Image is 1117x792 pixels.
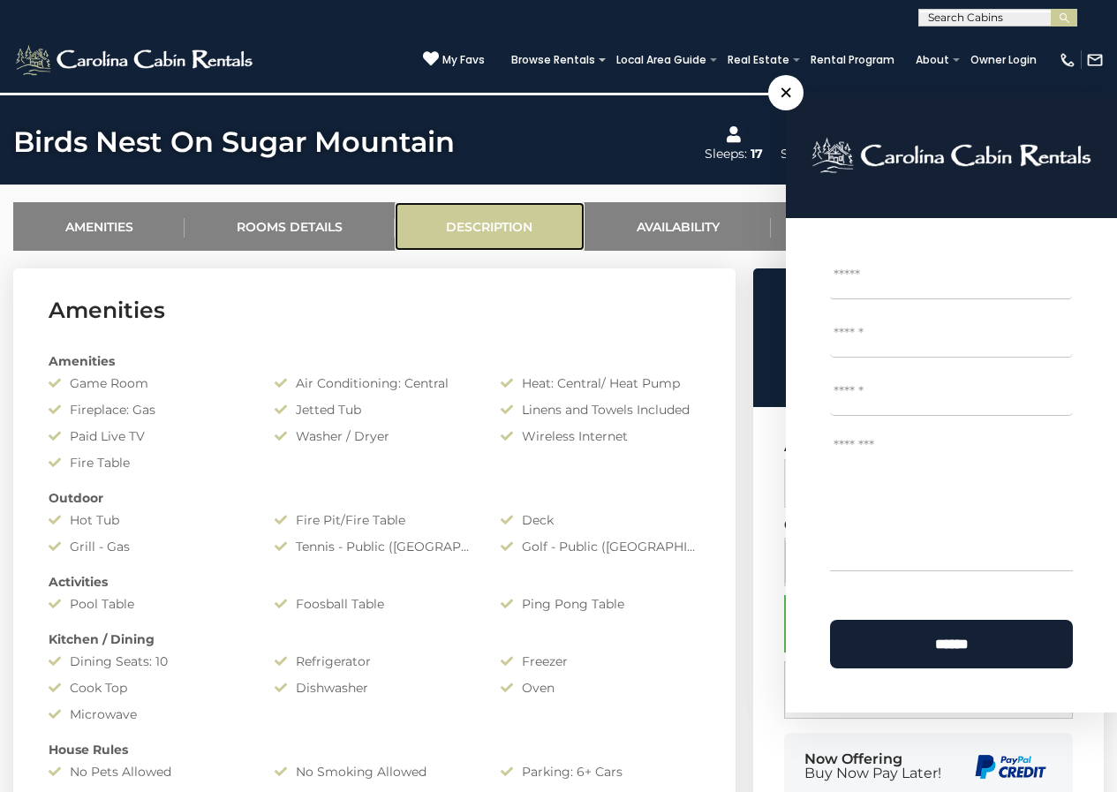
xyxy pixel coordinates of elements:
[758,298,1099,344] h2: Birds Nest On Sugar Mountain
[261,679,487,697] div: Dishwasher
[487,511,713,529] div: Deck
[35,427,261,445] div: Paid Live TV
[261,374,487,392] div: Air Conditioning: Central
[261,427,487,445] div: Washer / Dryer
[962,48,1045,72] a: Owner Login
[771,202,933,251] a: Reviews
[487,374,713,392] div: Heat: Central/ Heat Pump
[1059,51,1076,69] img: phone-regular-white.png
[907,48,958,72] a: About
[487,538,713,555] div: Golf - Public ([GEOGRAPHIC_DATA])
[35,741,713,758] div: House Rules
[35,652,261,670] div: Dining Seats: 10
[185,202,394,251] a: Rooms Details
[35,630,713,648] div: Kitchen / Dining
[35,489,713,507] div: Outdoor
[261,538,487,555] div: Tennis - Public ([GEOGRAPHIC_DATA])
[261,511,487,529] div: Fire Pit/Fire Table
[35,401,261,419] div: Fireplace: Gas
[35,374,261,392] div: Game Room
[784,517,846,533] label: Guests:
[13,202,185,251] a: Amenities
[784,595,1073,652] button: Book Now
[487,595,713,613] div: Ping Pong Table
[442,52,485,68] span: My Favs
[585,202,771,251] a: Availability
[784,438,841,455] label: Arrive
[802,48,903,72] a: Rental Program
[261,595,487,613] div: Foosball Table
[719,48,798,72] a: Real Estate
[35,679,261,697] div: Cook Top
[395,202,585,251] a: Description
[35,763,261,781] div: No Pets Allowed
[487,401,713,419] div: Linens and Towels Included
[49,295,700,326] h3: Amenities
[804,766,941,781] span: Buy Now Pay Later!
[35,511,261,529] div: Hot Tub
[35,573,713,591] div: Activities
[261,401,487,419] div: Jetted Tub
[487,652,713,670] div: Freezer
[35,538,261,555] div: Grill - Gas
[784,661,1073,719] button: Questions?
[811,137,1091,174] img: logo
[261,763,487,781] div: No Smoking Allowed
[423,50,485,69] a: My Favs
[13,42,258,78] img: White-1-2.png
[35,705,261,723] div: Microwave
[487,427,713,445] div: Wireless Internet
[768,75,804,110] span: ×
[1086,51,1104,69] img: mail-regular-white.png
[35,352,713,370] div: Amenities
[261,652,487,670] div: Refrigerator
[804,752,941,781] div: Now Offering
[608,48,715,72] a: Local Area Guide
[502,48,604,72] a: Browse Rentals
[35,595,261,613] div: Pool Table
[487,679,713,697] div: Oven
[35,454,261,471] div: Fire Table
[487,763,713,781] div: Parking: 6+ Cars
